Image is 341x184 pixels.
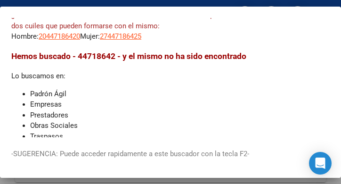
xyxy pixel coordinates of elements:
[39,32,80,41] span: 20447186420
[11,50,330,163] div: Lo buscamos en:
[309,152,332,175] div: Open Intercom Messenger
[30,99,330,110] li: Empresas
[11,149,330,159] p: -SUGERENCIA: Puede acceder rapidamente a este buscador con la tecla F2-
[11,10,330,42] div: Hombre: Mujer:
[11,11,322,30] span: ¿Buscaste un DNI de un afiliado? - No encontramos resultados pero te recomendamos analizar los do...
[11,51,246,61] span: Hemos buscado - 44718642 - y el mismo no ha sido encontrado
[30,110,330,121] li: Prestadores
[30,120,330,131] li: Obras Sociales
[30,89,330,100] li: Padrón Ágil
[100,32,141,41] span: 27447186425
[30,131,330,142] li: Traspasos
